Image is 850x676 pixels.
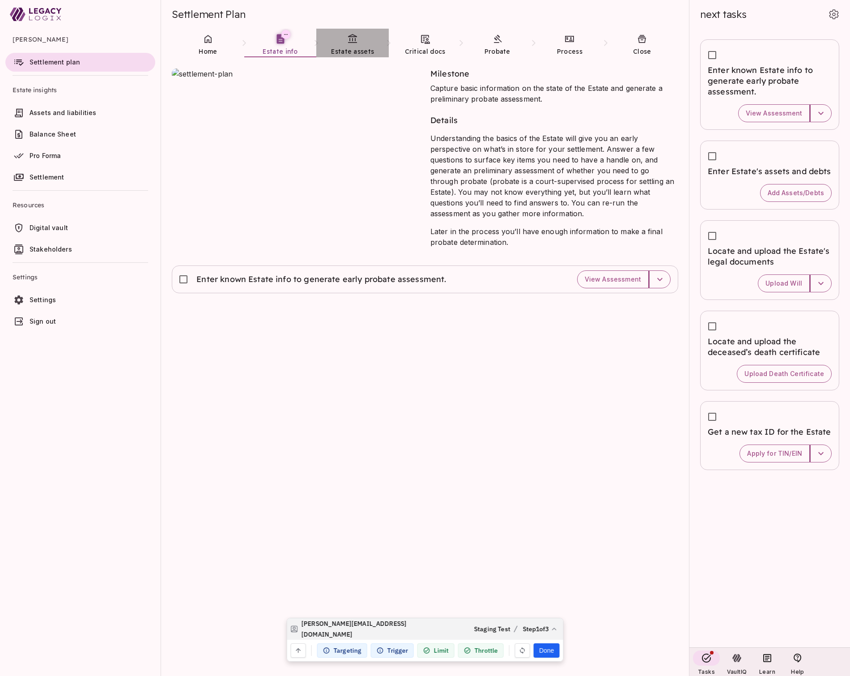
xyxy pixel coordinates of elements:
div: Trigger [371,643,414,658]
span: Estate info [263,47,297,56]
div: Get a new tax ID for the EstateApply for TIN/EIN [700,401,839,470]
div: Limit [417,643,455,658]
a: Balance Sheet [5,125,155,144]
a: Digital vault [5,218,155,237]
a: Sign out [5,312,155,331]
a: Stakeholders [5,240,155,259]
div: Locate and upload the deceased’s death certificateUpload Death Certificate [700,311,839,390]
span: Estate assets [331,47,374,56]
span: next tasks [700,8,747,21]
button: Upload Death Certificate [737,365,832,383]
span: Upload Will [765,279,802,287]
span: Step 1 of 3 [523,624,548,634]
a: Assets and liabilities [5,103,155,122]
span: Settings [13,266,148,288]
span: Add Assets/Debts [768,189,824,197]
button: Upload Will [758,274,810,292]
span: VaultIQ [727,668,747,675]
div: Enter known Estate info to generate early probate assessment.View Assessment [700,39,839,130]
span: View Assessment [746,109,802,117]
div: Enter known Estate info to generate early probate assessment.View Assessment [172,265,678,293]
span: Probate [484,47,510,56]
span: Locate and upload the Estate's legal documents [708,246,832,267]
span: View Assessment [585,275,641,283]
span: Assets and liabilities [30,109,96,116]
span: Apply for TIN/EIN [747,449,802,458]
span: Staging Test [474,624,510,634]
span: Balance Sheet [30,130,76,138]
span: Digital vault [30,224,68,231]
span: Settlement plan [30,58,80,66]
button: Done [534,643,559,658]
button: View Assessment [577,270,649,288]
a: Settlement plan [5,53,155,72]
p: Understanding the basics of the Estate will give you an early perspective on what’s in store for ... [430,133,678,219]
span: Enter known Estate info to generate early probate assessment. [196,274,447,285]
span: Help [791,668,804,675]
span: Close [633,47,651,56]
div: Locate and upload the Estate's legal documentsUpload Will [700,220,839,300]
div: Throttle [458,643,504,658]
span: Locate and upload the deceased’s death certificate [708,336,832,358]
button: Add Assets/Debts [760,184,832,202]
span: Tasks [698,668,715,675]
span: Learn [759,668,775,675]
img: settlement-plan [172,68,420,202]
span: Stakeholders [30,245,72,253]
span: Settlement [30,173,64,181]
span: Settings [30,296,56,304]
p: Later in the process you’ll have enough information to make a final probate determination. [430,226,678,248]
span: Upload Death Certificate [744,370,824,378]
span: Capture basic information on the state of the Estate and generate a preliminary probate assessment. [430,84,663,103]
span: Resources [13,194,148,216]
span: [PERSON_NAME][EMAIL_ADDRESS][DOMAIN_NAME] [302,618,412,640]
span: Sign out [30,317,56,325]
span: Settlement Plan [172,8,245,21]
span: Process [557,47,582,56]
button: View Assessment [738,104,810,122]
div: Enter Estate's assets and debtsAdd Assets/Debts [700,141,839,210]
button: Apply for TIN/EIN [739,445,810,462]
span: Details [430,115,458,125]
span: Get a new tax ID for the Estate [708,427,832,437]
div: Targeting [317,643,367,658]
span: Enter known Estate info to generate early probate assessment. [708,65,832,97]
a: Settings [5,291,155,309]
span: Pro Forma [30,152,61,159]
a: Settlement [5,168,155,187]
span: Home [199,47,217,56]
span: Critical docs [405,47,446,56]
button: Step1of3 [521,622,559,636]
span: Enter Estate's assets and debts [708,166,832,177]
span: [PERSON_NAME] [13,29,148,50]
a: Pro Forma [5,146,155,165]
span: Estate insights [13,79,148,101]
span: Milestone [430,68,469,79]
